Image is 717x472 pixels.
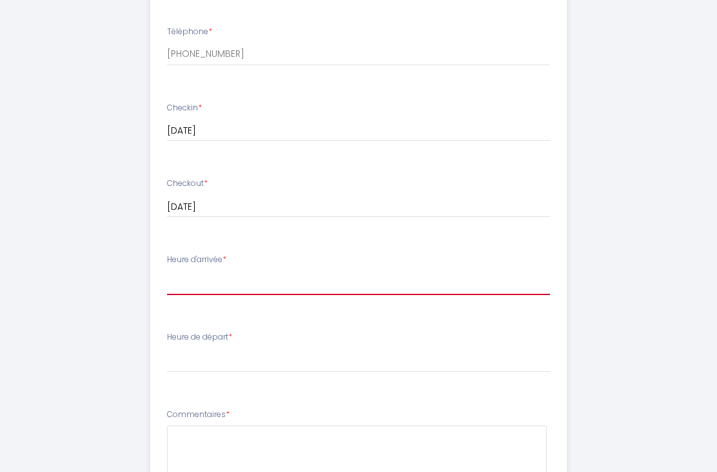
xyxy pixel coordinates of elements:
[167,178,208,190] label: Checkout
[167,26,212,39] label: Téléphone
[167,103,202,115] label: Checkin
[167,332,232,344] label: Heure de départ
[167,254,226,267] label: Heure d'arrivée
[167,409,230,422] label: Commentaires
